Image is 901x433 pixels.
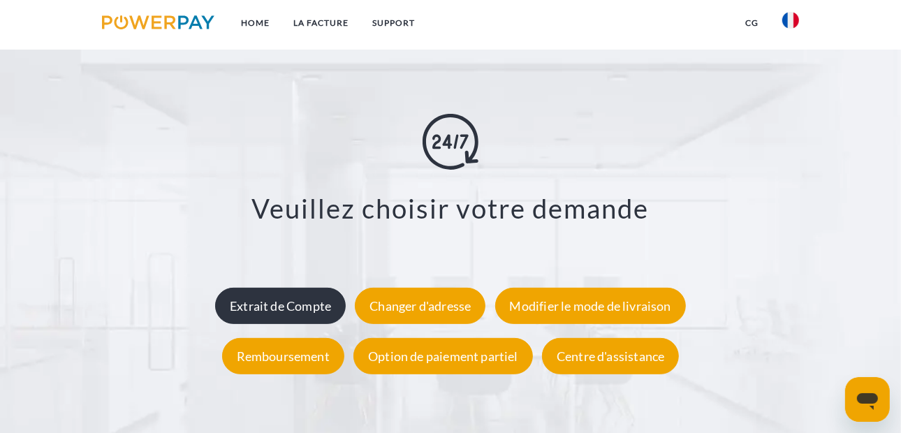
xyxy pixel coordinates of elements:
[355,288,485,324] div: Changer d'adresse
[782,12,799,29] img: fr
[63,192,839,226] h3: Veuillez choisir votre demande
[102,15,214,29] img: logo-powerpay.svg
[495,288,686,324] div: Modifier le mode de livraison
[222,338,344,374] div: Remboursement
[212,298,349,314] a: Extrait de Compte
[542,338,679,374] div: Centre d'assistance
[492,298,689,314] a: Modifier le mode de livraison
[353,338,533,374] div: Option de paiement partiel
[539,348,682,364] a: Centre d'assistance
[733,10,770,36] a: CG
[845,377,890,422] iframe: Bouton de lancement de la fenêtre de messagerie
[360,10,427,36] a: Support
[423,114,478,170] img: online-shopping.svg
[350,348,536,364] a: Option de paiement partiel
[219,348,348,364] a: Remboursement
[351,298,489,314] a: Changer d'adresse
[215,288,346,324] div: Extrait de Compte
[281,10,360,36] a: LA FACTURE
[229,10,281,36] a: Home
